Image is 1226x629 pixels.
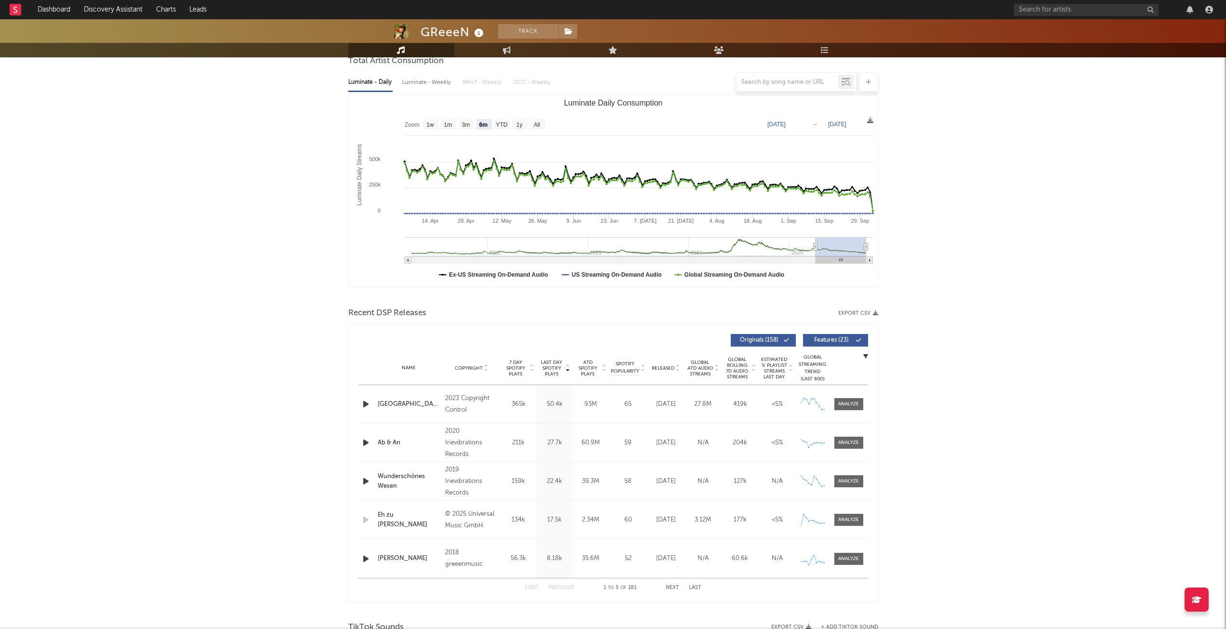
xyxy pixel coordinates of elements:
[761,400,793,409] div: <5%
[737,79,838,86] input: Search by song name or URL
[652,365,674,371] span: Released
[492,218,512,224] text: 12. May
[761,515,793,525] div: <5%
[724,357,751,380] span: Global Rolling 7D Audio Streams
[445,393,498,416] div: 2023 Copyright Control
[724,400,756,409] div: 419k
[539,438,570,448] div: 27.7k
[516,121,522,128] text: 1y
[761,357,788,380] span: Estimated % Playlist Streams Last Day
[803,334,868,347] button: Features(23)
[650,438,682,448] div: [DATE]
[539,554,570,563] div: 8.18k
[377,208,380,214] text: 0
[378,472,441,491] a: Wunderschönes Wesen
[724,438,756,448] div: 204k
[498,24,558,39] button: Track
[564,99,662,107] text: Luminate Daily Consumption
[455,365,483,371] span: Copyright
[611,361,639,375] span: Spotify Popularity
[525,585,539,590] button: First
[709,218,724,224] text: 4. Aug
[458,218,475,224] text: 28. Apr
[687,477,719,486] div: N/A
[687,360,713,377] span: Global ATD Audio Streams
[611,477,645,486] div: 58
[633,218,656,224] text: 7. [DATE]
[575,515,606,525] div: 2.34M
[503,515,534,525] div: 134k
[687,515,719,525] div: 3.12M
[838,310,878,316] button: Export CSV
[761,477,793,486] div: N/A
[348,308,426,319] span: Recent DSP Releases
[815,218,833,224] text: 15. Sep
[378,400,441,409] a: [GEOGRAPHIC_DATA]
[566,218,580,224] text: 9. Jun
[650,400,682,409] div: [DATE]
[421,24,486,40] div: GReeeN
[449,271,548,278] text: Ex-US Streaming On-Demand Audio
[369,182,381,187] text: 250k
[539,477,570,486] div: 22.4k
[737,337,781,343] span: Originals ( 158 )
[724,477,756,486] div: 127k
[528,218,547,224] text: 26. May
[650,515,682,525] div: [DATE]
[611,400,645,409] div: 65
[780,218,796,224] text: 1. Sep
[731,334,796,347] button: Originals(158)
[687,400,719,409] div: 27.8M
[496,121,507,128] text: YTD
[593,582,646,594] div: 1 5 181
[687,554,719,563] div: N/A
[503,554,534,563] div: 56.3k
[422,218,438,224] text: 14. Apr
[549,585,574,590] button: Previous
[812,121,818,128] text: →
[479,121,487,128] text: 6m
[369,156,381,162] text: 500k
[798,354,827,383] div: Global Streaming Trend (Last 60D)
[349,95,878,288] svg: Luminate Daily Consumption
[378,554,441,563] a: [PERSON_NAME]
[743,218,761,224] text: 18. Aug
[445,509,498,532] div: © 2025 Universal Music GmbH
[724,554,756,563] div: 60.6k
[378,364,441,372] div: Name
[533,121,540,128] text: All
[575,360,601,377] span: ATD Spotify Plays
[503,400,534,409] div: 365k
[539,360,565,377] span: Last Day Spotify Plays
[571,271,661,278] text: US Streaming On-Demand Audio
[600,218,618,224] text: 23. Jun
[539,400,570,409] div: 50.4k
[445,547,498,570] div: 2018 greeenmusic
[356,144,363,205] text: Luminate Daily Streams
[761,438,793,448] div: <5%
[575,438,606,448] div: 60.9M
[611,554,645,563] div: 52
[444,121,452,128] text: 1m
[503,477,534,486] div: 159k
[761,554,793,563] div: N/A
[687,438,719,448] div: N/A
[620,586,626,590] span: of
[348,55,444,67] span: Total Artist Consumption
[461,121,470,128] text: 3m
[575,477,606,486] div: 39.3M
[851,218,869,224] text: 29. Sep
[539,515,570,525] div: 17.5k
[608,586,614,590] span: to
[575,554,606,563] div: 35.6M
[650,477,682,486] div: [DATE]
[611,438,645,448] div: 59
[809,337,854,343] span: Features ( 23 )
[575,400,606,409] div: 93M
[503,438,534,448] div: 211k
[689,585,701,590] button: Last
[684,271,784,278] text: Global Streaming On-Demand Audio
